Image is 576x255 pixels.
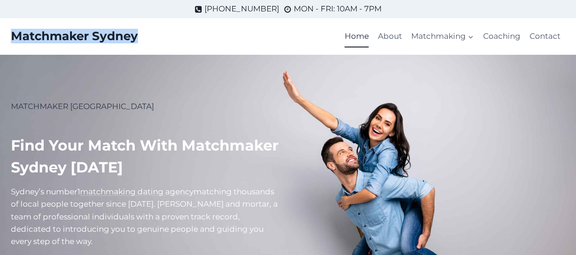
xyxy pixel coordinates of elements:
mark: 1 [77,187,80,196]
span: [PHONE_NUMBER] [204,3,279,15]
nav: Primary [340,26,565,47]
a: Contact [525,26,565,47]
a: matchmaking dating agency [80,187,194,196]
h1: Find your match with Matchmaker Sydney [DATE] [11,135,281,178]
button: Child menu of Matchmaking [407,26,478,47]
a: Coaching [478,26,525,47]
a: Matchmaker Sydney [11,29,138,43]
a: About [373,26,407,47]
a: Home [340,26,373,47]
p: MATCHMAKER [GEOGRAPHIC_DATA] [11,100,281,113]
span: MON - FRI: 10AM - 7PM [294,3,382,15]
a: [PHONE_NUMBER] [194,3,279,15]
mark: m [194,187,202,196]
p: Sydney’s number atching thousands of local people together since [DATE]. [PERSON_NAME] and mortar... [11,186,281,248]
